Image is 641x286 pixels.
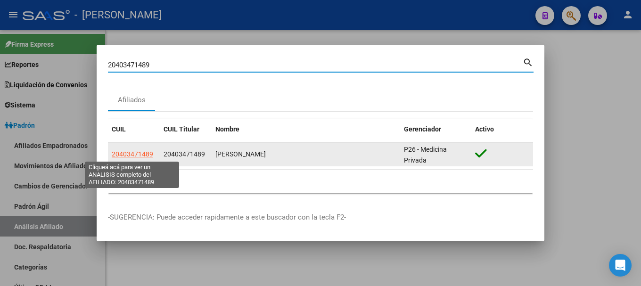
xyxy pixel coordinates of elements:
[164,150,205,158] span: 20403471489
[215,125,239,133] span: Nombre
[112,150,153,158] span: 20403471489
[108,170,533,193] div: 1 total
[404,125,441,133] span: Gerenciador
[108,119,160,139] datatable-header-cell: CUIL
[118,95,146,106] div: Afiliados
[609,254,632,277] div: Open Intercom Messenger
[160,119,212,139] datatable-header-cell: CUIL Titular
[471,119,533,139] datatable-header-cell: Activo
[164,125,199,133] span: CUIL Titular
[404,146,447,164] span: P26 - Medicina Privada
[523,56,534,67] mat-icon: search
[400,119,471,139] datatable-header-cell: Gerenciador
[215,149,396,160] div: [PERSON_NAME]
[212,119,400,139] datatable-header-cell: Nombre
[108,212,533,223] p: -SUGERENCIA: Puede acceder rapidamente a este buscador con la tecla F2-
[475,125,494,133] span: Activo
[112,125,126,133] span: CUIL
